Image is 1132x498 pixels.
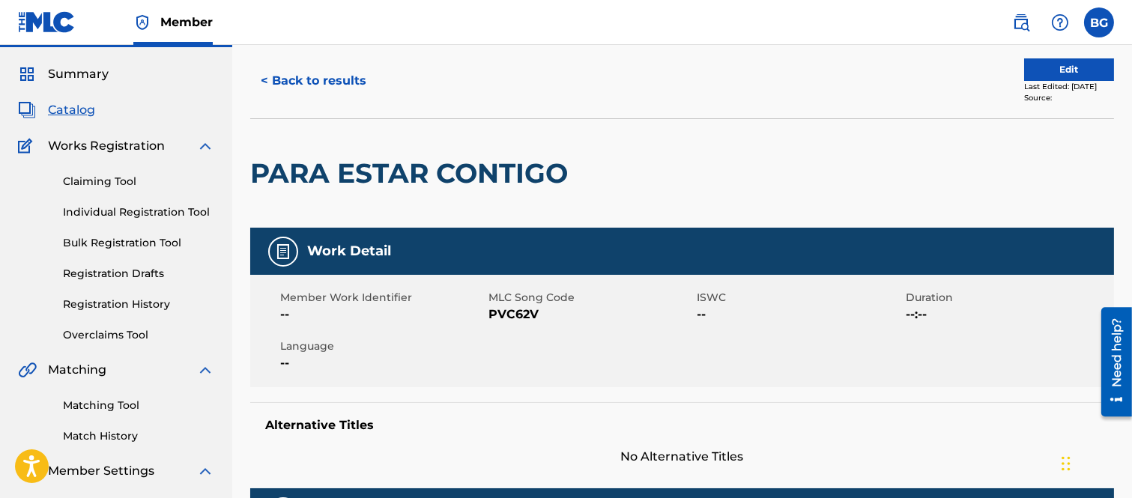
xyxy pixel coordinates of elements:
[1057,426,1132,498] div: Widget de chat
[1024,58,1114,81] button: Edit
[48,65,109,83] span: Summary
[196,462,214,480] img: expand
[18,137,37,155] img: Works Registration
[18,65,36,83] img: Summary
[280,290,485,306] span: Member Work Identifier
[160,13,213,31] span: Member
[697,306,902,324] span: --
[196,137,214,155] img: expand
[63,327,214,343] a: Overclaims Tool
[48,462,154,480] span: Member Settings
[265,418,1099,433] h5: Alternative Titles
[18,361,37,379] img: Matching
[133,13,151,31] img: Top Rightsholder
[1051,13,1069,31] img: help
[1090,302,1132,422] iframe: Resource Center
[250,157,575,190] h2: PARA ESTAR CONTIGO
[1024,81,1114,92] div: Last Edited: [DATE]
[18,11,76,33] img: MLC Logo
[63,235,214,251] a: Bulk Registration Tool
[1062,441,1071,486] div: Arrastrar
[1045,7,1075,37] div: Help
[48,101,95,119] span: Catalog
[63,297,214,312] a: Registration History
[307,243,391,260] h5: Work Detail
[488,290,693,306] span: MLC Song Code
[274,243,292,261] img: Work Detail
[1012,13,1030,31] img: search
[48,361,106,379] span: Matching
[1006,7,1036,37] a: Public Search
[63,428,214,444] a: Match History
[63,398,214,413] a: Matching Tool
[18,101,36,119] img: Catalog
[1084,7,1114,37] div: User Menu
[280,338,485,354] span: Language
[1057,426,1132,498] iframe: Chat Widget
[280,306,485,324] span: --
[48,137,165,155] span: Works Registration
[280,354,485,372] span: --
[1024,92,1114,103] div: Source:
[488,306,693,324] span: PVC62V
[250,448,1114,466] span: No Alternative Titles
[18,101,95,119] a: CatalogCatalog
[250,62,377,100] button: < Back to results
[63,204,214,220] a: Individual Registration Tool
[18,65,109,83] a: SummarySummary
[906,290,1110,306] span: Duration
[63,266,214,282] a: Registration Drafts
[906,306,1110,324] span: --:--
[196,361,214,379] img: expand
[63,174,214,189] a: Claiming Tool
[697,290,902,306] span: ISWC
